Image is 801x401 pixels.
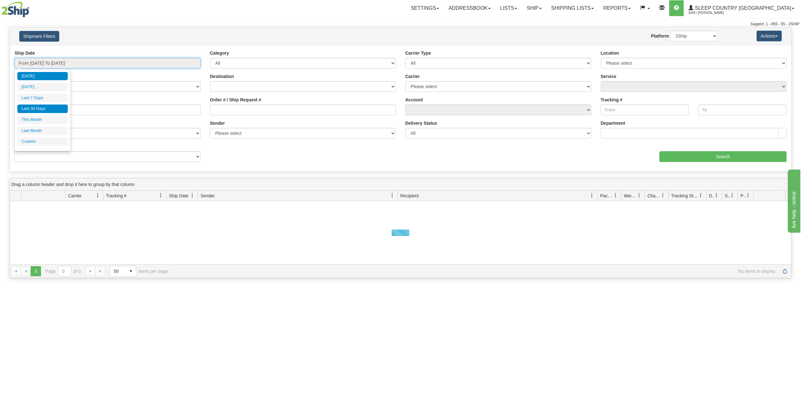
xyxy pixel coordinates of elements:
a: Delivery Status filter column settings [711,190,722,201]
li: Last Month [17,127,68,135]
label: Destination [210,73,234,80]
a: Sender filter column settings [387,190,398,201]
span: Recipient [400,193,419,199]
a: Lists [495,0,522,16]
a: Recipient filter column settings [587,190,597,201]
a: Refresh [780,266,790,276]
a: Charge filter column settings [658,190,668,201]
a: Shipment Issues filter column settings [727,190,738,201]
a: Shipping lists [547,0,599,16]
a: Sleep Country [GEOGRAPHIC_DATA] 2044 / [PERSON_NAME] [684,0,799,16]
span: Page sizes drop down [110,266,136,277]
div: Support: 1 - 855 - 55 - 2SHIP [2,21,799,27]
label: Delivery Status [405,120,437,126]
label: Order # / Ship Request # [210,97,261,103]
li: Last 7 Days [17,94,68,102]
span: Pickup Status [740,193,746,199]
li: Custom [17,137,68,146]
li: [DATE] [17,72,68,81]
span: Delivery Status [709,193,714,199]
img: logo2044.jpg [2,2,29,17]
label: Platform [651,33,669,39]
span: Ship Date [169,193,188,199]
a: Packages filter column settings [610,190,621,201]
label: Department [601,120,625,126]
input: To [698,105,786,115]
li: Last 30 Days [17,105,68,113]
a: Ship Date filter column settings [187,190,198,201]
span: No items to display [177,269,775,274]
label: Account [405,97,423,103]
a: Reports [599,0,635,16]
a: Ship [522,0,546,16]
label: Category [210,50,229,56]
label: Service [601,73,617,80]
span: Sender [201,193,215,199]
a: Pickup Status filter column settings [743,190,753,201]
li: This Month [17,116,68,124]
span: Tracking # [106,193,126,199]
label: Tracking # [601,97,623,103]
span: select [126,266,136,276]
span: Tracking Status [671,193,699,199]
label: Carrier [405,73,420,80]
li: [DATE] [17,83,68,91]
span: Charge [647,193,661,199]
iframe: chat widget [786,168,800,233]
div: live help - online [5,4,58,11]
label: Location [601,50,619,56]
input: Search [659,151,786,162]
a: Weight filter column settings [634,190,645,201]
label: Ship Date [15,50,35,56]
label: Carrier Type [405,50,431,56]
label: Sender [210,120,225,126]
a: Tracking # filter column settings [155,190,166,201]
div: grid grouping header [10,178,791,191]
span: Weight [624,193,637,199]
input: From [601,105,689,115]
button: Shipment Filters [19,31,59,42]
span: Carrier [68,193,82,199]
span: Page 0 [31,266,41,276]
span: items per page [110,266,168,277]
a: Addressbook [444,0,495,16]
button: Actions [757,31,782,41]
a: Carrier filter column settings [92,190,103,201]
span: Packages [600,193,613,199]
a: Settings [406,0,444,16]
span: Page of 0 [45,266,81,277]
span: 2044 / [PERSON_NAME] [688,10,736,16]
span: Sleep Country [GEOGRAPHIC_DATA] [693,5,791,11]
a: Tracking Status filter column settings [695,190,706,201]
span: Shipment Issues [725,193,730,199]
span: 50 [114,268,122,274]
